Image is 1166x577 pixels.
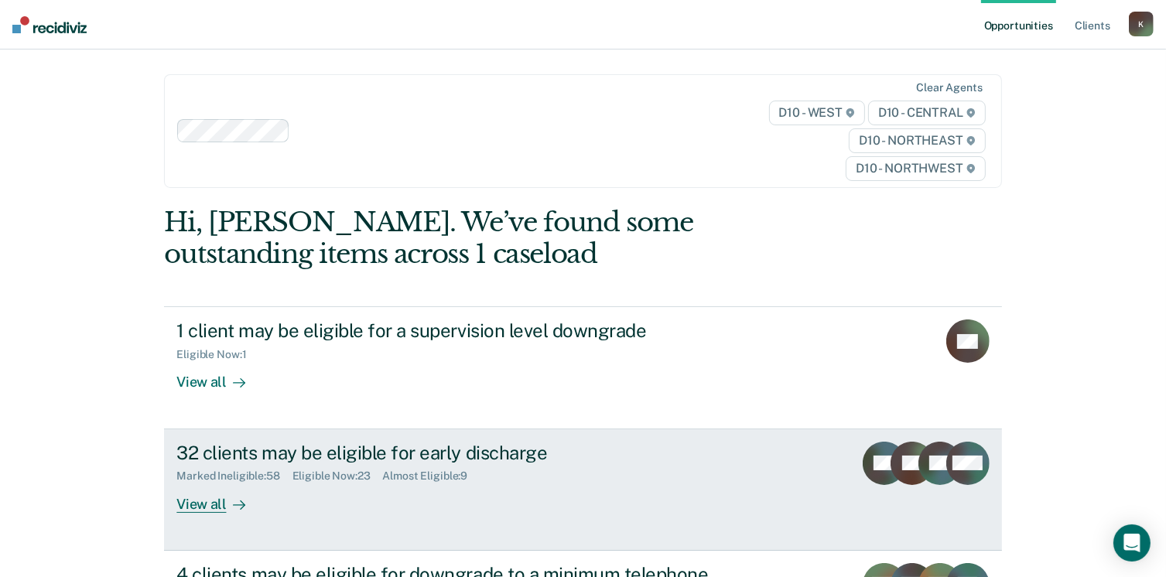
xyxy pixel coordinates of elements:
div: Clear agents [916,81,982,94]
div: 32 clients may be eligible for early discharge [176,442,720,464]
div: Eligible Now : 23 [292,469,383,483]
span: D10 - NORTHEAST [849,128,985,153]
div: Eligible Now : 1 [176,348,258,361]
div: Hi, [PERSON_NAME]. We’ve found some outstanding items across 1 caseload [164,207,834,270]
span: D10 - NORTHWEST [846,156,985,181]
a: 1 client may be eligible for a supervision level downgradeEligible Now:1View all [164,306,1001,428]
div: Marked Ineligible : 58 [176,469,292,483]
span: D10 - CENTRAL [868,101,986,125]
a: 32 clients may be eligible for early dischargeMarked Ineligible:58Eligible Now:23Almost Eligible:... [164,429,1001,551]
button: K [1129,12,1154,36]
img: Recidiviz [12,16,87,33]
div: Almost Eligible : 9 [383,469,480,483]
div: View all [176,361,263,391]
div: View all [176,483,263,513]
span: D10 - WEST [769,101,865,125]
div: 1 client may be eligible for a supervision level downgrade [176,319,720,342]
div: Open Intercom Messenger [1113,524,1151,562]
